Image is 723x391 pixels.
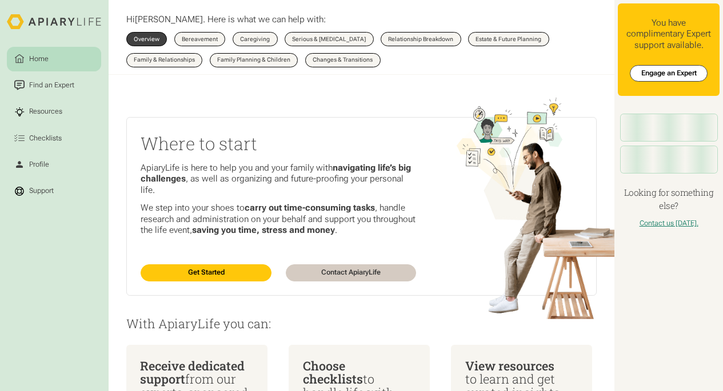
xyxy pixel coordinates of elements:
div: Family Planning & Children [217,57,290,63]
strong: carry out time-consuming tasks [245,203,375,213]
a: Caregiving [233,32,278,46]
div: Estate & Future Planning [476,37,541,42]
a: Profile [7,152,101,177]
div: Resources [27,107,64,118]
a: Family Planning & Children [210,53,298,67]
a: Family & Relationships [126,53,203,67]
div: Home [27,54,50,65]
div: Serious & [MEDICAL_DATA] [292,37,366,42]
span: View resources [465,357,554,374]
div: You have complimentary Expert support available. [625,18,713,51]
div: Changes & Transitions [313,57,373,63]
span: [PERSON_NAME] [135,14,203,25]
a: Contact us [DATE]. [640,219,698,227]
a: Relationship Breakdown [381,32,461,46]
div: Find an Expert [27,80,76,91]
span: Choose checklists [303,357,363,388]
div: Family & Relationships [134,57,195,63]
a: Support [7,179,101,203]
h2: Where to start [141,132,416,156]
a: Find an Expert [7,73,101,98]
div: Profile [27,159,51,170]
a: Resources [7,99,101,124]
a: Checklists [7,126,101,151]
div: Relationship Breakdown [388,37,453,42]
strong: navigating life’s big challenges [141,163,411,184]
div: Bereavement [182,37,218,42]
a: Engage an Expert [630,65,708,82]
p: Hi . Here is what we can help with: [126,14,326,25]
a: Get Started [141,264,271,281]
p: ApiaryLife is here to help you and your family with , as well as organizing and future-proofing y... [141,163,416,196]
a: Estate & Future Planning [468,32,549,46]
a: Home [7,47,101,71]
a: Changes & Transitions [305,53,381,67]
div: Support [27,186,55,197]
a: Overview [126,32,167,46]
div: Checklists [27,133,63,144]
p: With ApiaryLife you can: [126,317,597,330]
a: Serious & [MEDICAL_DATA] [285,32,374,46]
span: Receive dedicated support [140,357,245,388]
div: Caregiving [240,37,270,42]
p: We step into your shoes to , handle research and administration on your behalf and support you th... [141,203,416,236]
h4: Looking for something else? [618,186,719,212]
a: Bereavement [174,32,226,46]
a: Contact ApiaryLife [286,264,417,281]
strong: saving you time, stress and money [192,225,335,235]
